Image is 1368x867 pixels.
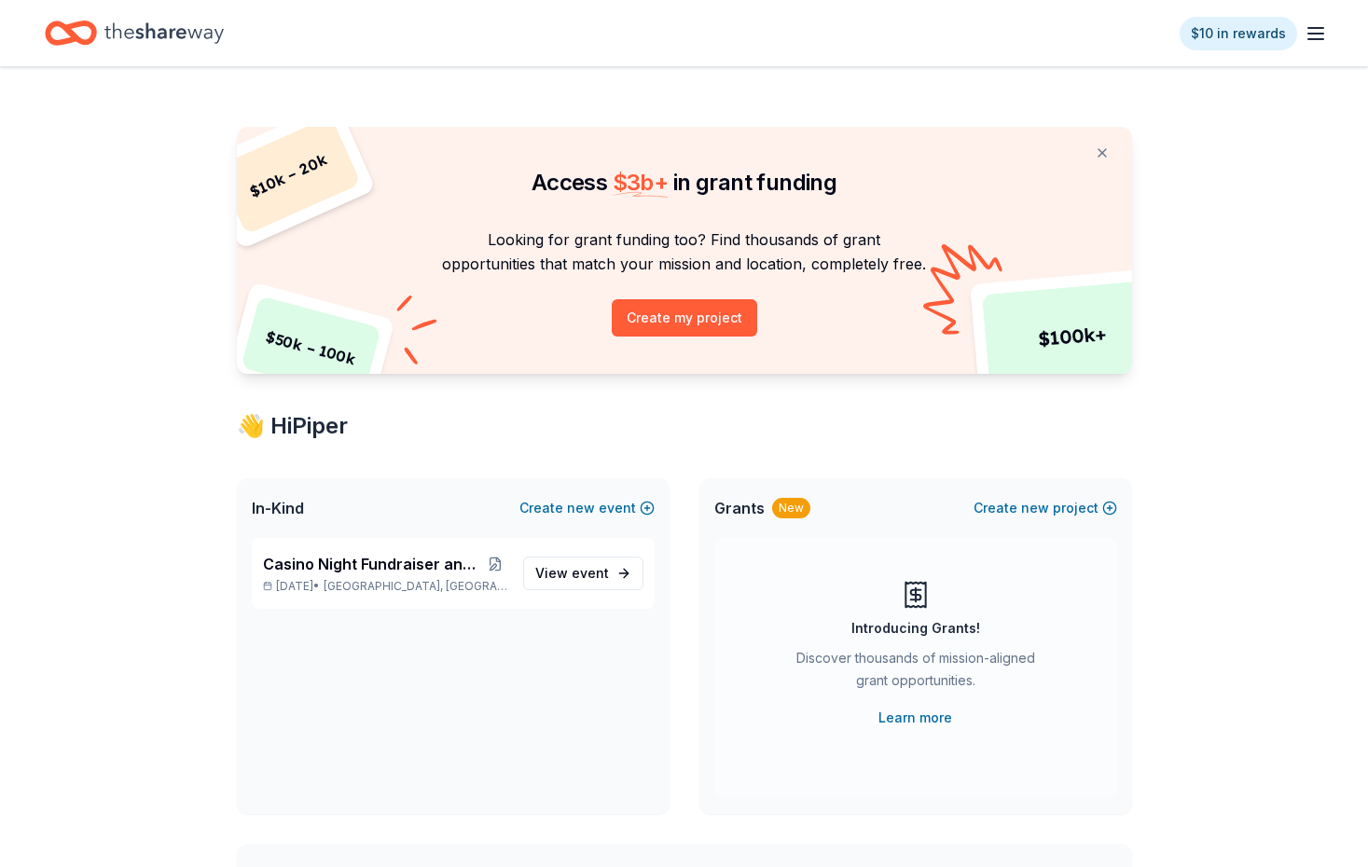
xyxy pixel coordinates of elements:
[324,579,507,594] span: [GEOGRAPHIC_DATA], [GEOGRAPHIC_DATA]
[532,169,836,196] span: Access in grant funding
[572,565,609,581] span: event
[851,617,980,640] div: Introducing Grants!
[789,647,1043,699] div: Discover thousands of mission-aligned grant opportunities.
[263,553,482,575] span: Casino Night Fundraiser and Silent Auction
[259,227,1110,277] p: Looking for grant funding too? Find thousands of grant opportunities that match your mission and ...
[1021,497,1049,519] span: new
[714,497,765,519] span: Grants
[45,11,224,55] a: Home
[613,169,669,196] span: $ 3b +
[1180,17,1297,50] a: $10 in rewards
[519,497,655,519] button: Createnewevent
[878,707,952,729] a: Learn more
[215,116,361,235] div: $ 10k – 20k
[567,497,595,519] span: new
[974,497,1117,519] button: Createnewproject
[523,557,643,590] a: View event
[535,562,609,585] span: View
[252,497,304,519] span: In-Kind
[772,498,810,518] div: New
[263,579,508,594] p: [DATE] •
[612,299,757,337] button: Create my project
[237,411,1132,441] div: 👋 Hi Piper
